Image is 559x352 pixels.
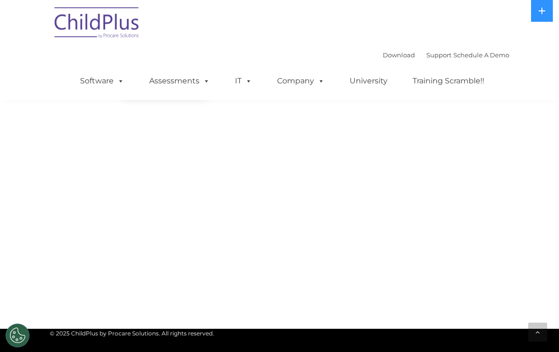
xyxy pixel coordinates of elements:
a: Software [71,72,134,90]
a: IT [225,72,261,90]
a: Support [426,51,451,59]
a: Training Scramble!! [403,72,494,90]
iframe: Chat Widget [399,250,559,352]
a: Download [383,51,415,59]
a: Assessments [140,72,219,90]
a: Schedule A Demo [453,51,509,59]
span: © 2025 ChildPlus by Procare Solutions. All rights reserved. [50,330,214,337]
button: Cookies Settings [6,324,29,347]
a: University [340,72,397,90]
a: Company [268,72,334,90]
font: | [383,51,509,59]
img: ChildPlus by Procare Solutions [50,0,144,48]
